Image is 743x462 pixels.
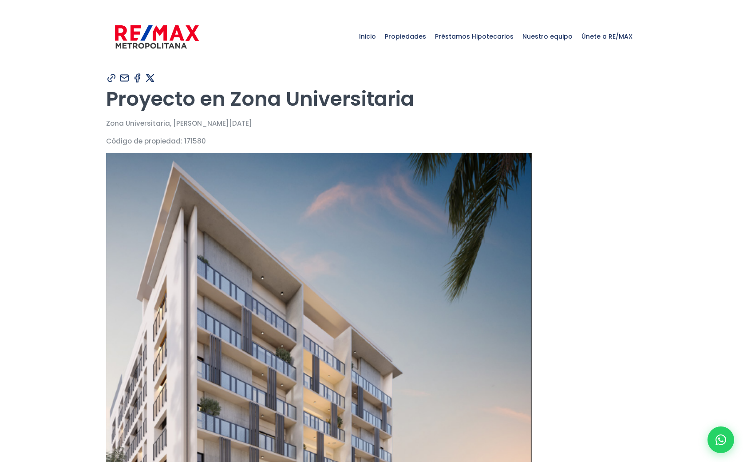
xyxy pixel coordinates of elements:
[132,72,143,84] img: Compartir
[380,14,431,59] a: Propiedades
[355,14,380,59] a: Inicio
[106,87,637,111] h1: Proyecto en Zona Universitaria
[577,23,637,50] span: Únete a RE/MAX
[115,24,199,50] img: remax-metropolitana-logo
[106,72,117,84] img: Compartir
[106,136,182,146] span: Código de propiedad:
[577,14,637,59] a: Únete a RE/MAX
[119,72,130,84] img: Compartir
[431,14,518,59] a: Préstamos Hipotecarios
[184,136,206,146] span: 171580
[106,118,637,129] p: Zona Universitaria, [PERSON_NAME][DATE]
[145,72,156,84] img: Compartir
[115,14,199,59] a: RE/MAX Metropolitana
[518,14,577,59] a: Nuestro equipo
[380,23,431,50] span: Propiedades
[518,23,577,50] span: Nuestro equipo
[355,23,380,50] span: Inicio
[431,23,518,50] span: Préstamos Hipotecarios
